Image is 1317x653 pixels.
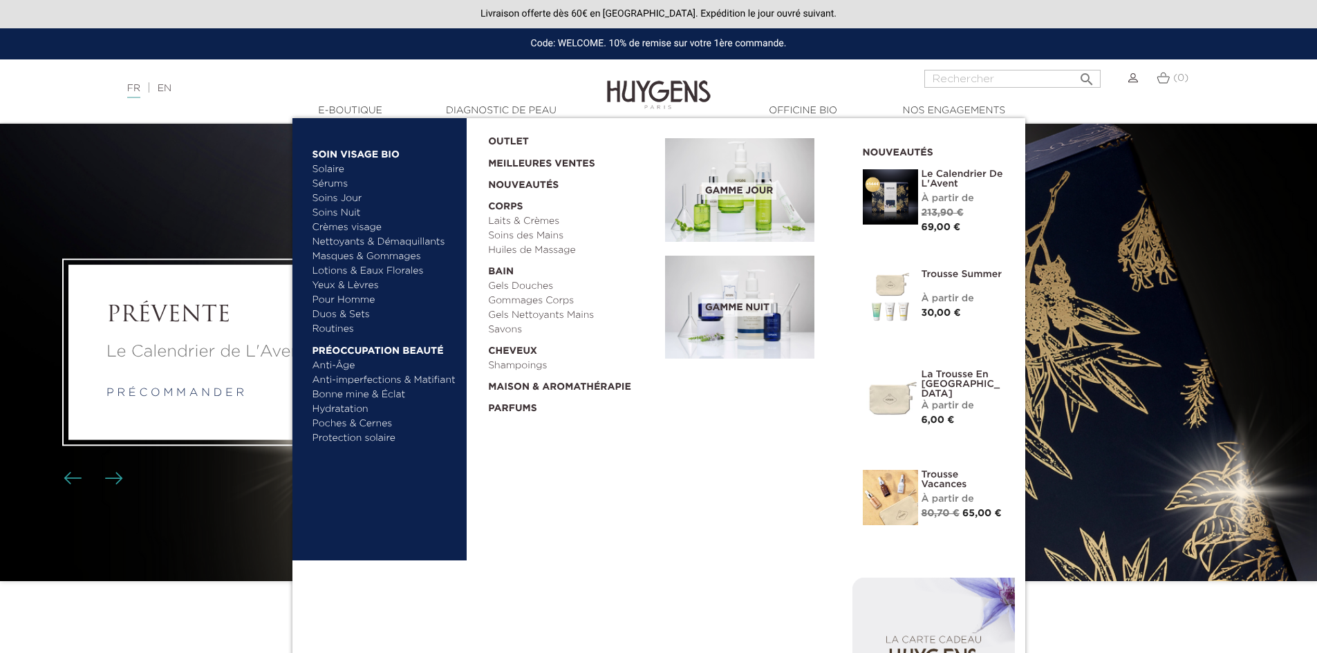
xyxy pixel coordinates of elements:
a: Shampoings [488,359,655,373]
a: Diagnostic de peau [432,104,570,118]
i:  [1078,67,1095,84]
span: 80,70 € [922,509,960,518]
a: Le Calendrier de L'Avent [922,169,1005,189]
a: FR [127,84,140,98]
a: Soins des Mains [488,229,655,243]
a: Corps [488,193,655,214]
span: (0) [1173,73,1188,83]
img: Le Calendrier de L'Avent [863,169,918,225]
img: Huygens [607,58,711,111]
a: La Trousse en [GEOGRAPHIC_DATA] [922,370,1005,399]
a: Cheveux [488,337,655,359]
a: Le Calendrier de L'Avent 2025 [106,339,398,364]
a: Anti-Âge [312,359,457,373]
a: Huiles de Massage [488,243,655,258]
a: Poches & Cernes [312,417,457,431]
a: Parfums [488,395,655,416]
a: E-Boutique [281,104,420,118]
a: Laits & Crèmes [488,214,655,229]
a: Savons [488,323,655,337]
a: Duos & Sets [312,307,457,322]
span: 69,00 € [922,223,961,232]
a: Soin Visage Bio [312,140,457,162]
span: 213,90 € [922,208,964,218]
a: Yeux & Lèvres [312,278,457,293]
a: Soins Nuit [312,206,445,220]
a: Nos engagements [885,104,1023,118]
a: EN [158,84,171,93]
a: Trousse Summer [922,269,1005,279]
a: Gommages Corps [488,294,655,308]
div: À partir de [922,191,1005,206]
a: Gels Douches [488,279,655,294]
span: 30,00 € [922,308,961,318]
a: Lotions & Eaux Florales [312,264,457,278]
button:  [1074,66,1099,84]
a: Pour Homme [312,293,457,307]
img: routine_jour_banner.jpg [665,138,814,242]
a: OUTLET [488,128,643,149]
a: Gels Nettoyants Mains [488,308,655,323]
a: Gamme jour [665,138,842,242]
a: Meilleures Ventes [488,149,643,171]
a: Nettoyants & Démaquillants [312,235,457,249]
img: La Trousse en Coton [863,370,918,425]
a: Solaire [312,162,457,177]
div: À partir de [922,292,1005,306]
span: 65,00 € [962,509,1002,518]
span: Gamme nuit [702,299,773,316]
a: Crèmes visage [312,220,457,235]
a: Soins Jour [312,191,457,206]
a: p r é c o m m a n d e r [106,388,244,399]
a: Bain [488,258,655,279]
a: Bonne mine & Éclat [312,388,457,402]
a: Préoccupation beauté [312,337,457,359]
a: Nouveautés [488,171,655,193]
div: | [120,80,539,97]
div: À partir de [922,399,1005,413]
a: Officine Bio [734,104,872,118]
span: 6,00 € [922,415,955,425]
span: Gamme jour [702,182,776,200]
div: Boutons du carrousel [69,469,114,489]
a: Gamme nuit [665,256,842,359]
input: Rechercher [924,70,1101,88]
img: La Trousse vacances [863,470,918,525]
a: PRÉVENTE [106,303,398,329]
a: Maison & Aromathérapie [488,373,655,395]
a: Masques & Gommages [312,249,457,264]
a: Hydratation [312,402,457,417]
a: Sérums [312,177,457,191]
img: routine_nuit_banner.jpg [665,256,814,359]
a: Protection solaire [312,431,457,446]
img: Trousse Summer [863,269,918,325]
h2: Nouveautés [863,142,1005,159]
div: À partir de [922,492,1005,507]
a: Anti-imperfections & Matifiant [312,373,457,388]
a: Trousse Vacances [922,470,1005,489]
a: Routines [312,322,457,337]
